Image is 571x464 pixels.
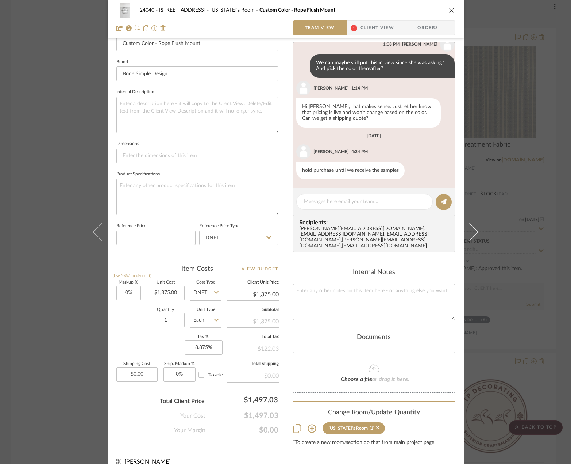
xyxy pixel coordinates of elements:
span: Client View [360,20,394,35]
div: Hi [PERSON_NAME], that makes sense. Just let her know that pricing is live and won't change based... [296,98,441,128]
button: close [448,7,455,14]
span: [US_STATE]'s Room [210,8,259,13]
label: Reference Price Type [199,224,239,228]
span: Team View [305,20,335,35]
label: Subtotal [227,308,279,312]
img: Remove from project [160,25,166,31]
div: [PERSON_NAME] [313,148,349,155]
div: Item Costs [116,265,278,273]
a: View Budget [242,265,278,273]
span: Total Client Price [160,397,205,406]
label: Product Specifications [116,172,160,176]
span: 24040 - [STREET_ADDRESS] [140,8,210,13]
img: user_avatar.png [296,81,311,95]
span: Recipients: [299,219,452,226]
span: Your Cost [180,411,205,420]
div: 1:14 PM [351,85,368,91]
img: user_avatar.png [296,144,311,159]
input: Enter Item Name [116,37,278,51]
img: user_avatar.png [440,37,455,52]
div: Internal Notes [293,269,455,277]
div: [PERSON_NAME][EMAIL_ADDRESS][DOMAIN_NAME] , [EMAIL_ADDRESS][DOMAIN_NAME] , [EMAIL_ADDRESS][DOMAIN... [299,226,452,250]
span: $0.00 [205,426,278,435]
span: Your Margin [174,426,205,435]
span: $1,497.03 [205,411,278,420]
label: Reference Price [116,224,146,228]
div: 4:34 PM [351,148,368,155]
div: $122.03 [227,342,279,355]
div: (1) [370,426,374,431]
span: Choose a file [341,376,372,382]
div: $0.00 [227,369,279,382]
label: Brand [116,60,128,64]
label: Total Shipping [227,362,279,366]
div: 1:08 PM [383,41,400,47]
div: $1,497.03 [208,392,281,407]
label: Total Tax [227,335,279,339]
input: Enter the dimensions of this item [116,149,278,163]
img: 244f3b80-d092-459b-a22f-13d40566ffba_48x40.jpg [116,3,134,18]
label: Internal Description [116,90,154,94]
div: [DATE] [367,133,381,138]
input: Enter Brand [116,66,278,81]
label: Ship. Markup % [163,362,196,366]
div: [PERSON_NAME] [402,41,437,47]
span: Taxable [208,373,223,377]
label: Dimensions [116,142,139,146]
span: Custom Color - Rope Flush Mount [259,8,335,13]
span: Orders [409,20,447,35]
label: Cost Type [190,281,221,284]
label: Client Unit Price [227,281,279,284]
label: Quantity [147,308,185,312]
label: Shipping Cost [116,362,158,366]
div: $1,375.00 [227,314,279,327]
div: hold purchase until we receive the samples [296,162,405,179]
span: or drag it here. [372,376,409,382]
div: Documents [293,334,455,342]
div: Change Room/Update Quantity [293,409,455,417]
label: Tax % [185,335,221,339]
label: Markup % [116,281,141,284]
div: We can maybe still put this in view since she was asking? And pick the color thereafter? [310,54,455,78]
div: [US_STATE]'s Room [328,426,368,431]
label: Unit Type [190,308,221,312]
span: 1 [351,25,357,31]
div: *To create a new room/section do that from main project page [293,440,455,446]
label: Unit Cost [147,281,185,284]
div: [PERSON_NAME] [313,85,349,91]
